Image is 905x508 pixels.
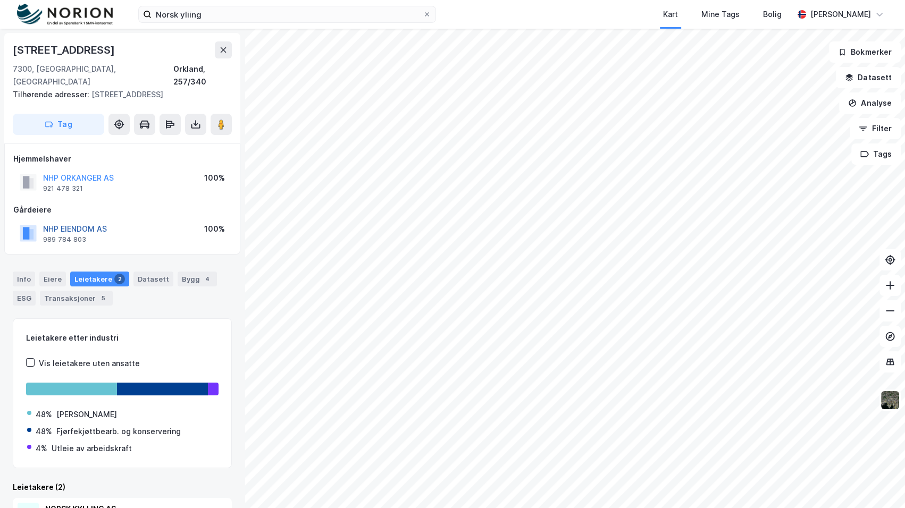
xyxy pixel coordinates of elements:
div: 921 478 321 [43,184,83,193]
img: 9k= [880,390,900,410]
div: ESG [13,291,36,306]
button: Tags [851,143,901,165]
div: Mine Tags [701,8,740,21]
div: Transaksjoner [40,291,113,306]
button: Tag [13,114,104,135]
div: Leietakere (2) [13,481,232,494]
div: Datasett [133,272,173,286]
div: 2 [114,274,125,284]
span: Tilhørende adresser: [13,90,91,99]
button: Bokmerker [829,41,901,63]
div: 4% [36,442,47,455]
div: Fjørfekjøttbearb. og konservering [56,425,181,438]
div: 100% [204,223,225,235]
div: Orkland, 257/340 [173,63,232,88]
div: 48% [36,408,52,421]
div: Bolig [763,8,782,21]
div: 7300, [GEOGRAPHIC_DATA], [GEOGRAPHIC_DATA] [13,63,173,88]
div: Gårdeiere [13,204,231,216]
input: Søk på adresse, matrikkel, gårdeiere, leietakere eller personer [152,6,423,22]
div: 48% [36,425,52,438]
div: Kart [663,8,678,21]
div: Leietakere etter industri [26,332,219,344]
div: [STREET_ADDRESS] [13,41,117,58]
button: Datasett [836,67,901,88]
div: 989 784 803 [43,235,86,244]
button: Filter [850,118,901,139]
div: 100% [204,172,225,184]
div: [PERSON_NAME] [56,408,117,421]
button: Analyse [839,92,901,114]
img: norion-logo.80e7a08dc31c2e691866.png [17,4,113,26]
div: Info [13,272,35,286]
div: Kontrollprogram for chat [852,457,905,508]
div: Eiere [39,272,66,286]
div: Utleie av arbeidskraft [52,442,132,455]
div: [STREET_ADDRESS] [13,88,223,101]
div: Bygg [178,272,217,286]
div: 4 [202,274,213,284]
div: [PERSON_NAME] [810,8,871,21]
div: Hjemmelshaver [13,153,231,165]
div: 5 [98,293,108,303]
iframe: Chat Widget [852,457,905,508]
div: Leietakere [70,272,129,286]
div: Vis leietakere uten ansatte [39,357,140,370]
